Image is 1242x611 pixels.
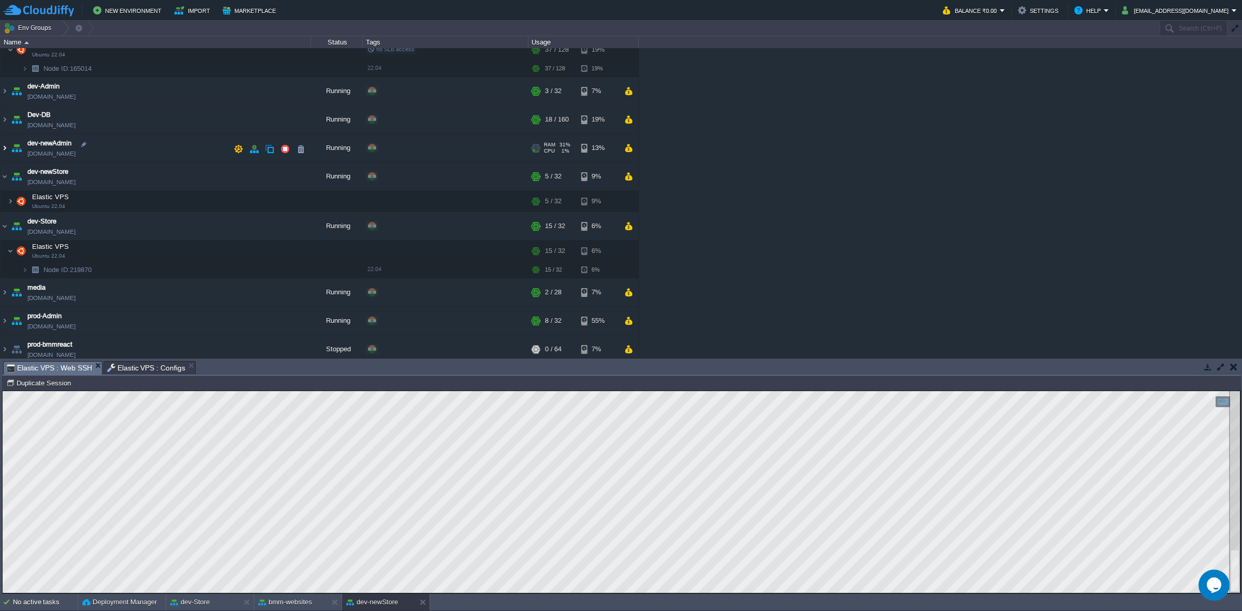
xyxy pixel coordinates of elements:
a: dev-Store [27,216,56,227]
div: 9% [581,162,615,190]
img: AMDAwAAAACH5BAEAAAAALAAAAAABAAEAAAICRAEAOw== [14,241,28,261]
img: AMDAwAAAACH5BAEAAAAALAAAAAABAAEAAAICRAEAOw== [1,134,9,162]
img: AMDAwAAAACH5BAEAAAAALAAAAAABAAEAAAICRAEAOw== [9,307,24,335]
div: 8 / 32 [545,307,561,335]
a: Dev-DB [27,110,51,120]
img: AMDAwAAAACH5BAEAAAAALAAAAAABAAEAAAICRAEAOw== [1,106,9,133]
button: Import [174,4,213,17]
span: [DOMAIN_NAME] [27,350,76,360]
div: Running [311,77,363,105]
div: Status [312,36,362,48]
span: Ubuntu 22.04 [32,253,65,259]
span: 165014 [42,64,93,73]
span: no SLB access [367,46,415,52]
button: New Environment [93,4,165,17]
span: 22.04 [367,65,381,71]
span: Elastic VPS [31,192,70,201]
button: Help [1074,4,1104,17]
button: Marketplace [223,4,279,17]
button: bmm-websites [258,597,312,607]
img: AMDAwAAAACH5BAEAAAAALAAAAAABAAEAAAICRAEAOw== [9,162,24,190]
img: AMDAwAAAACH5BAEAAAAALAAAAAABAAEAAAICRAEAOw== [1,307,9,335]
img: AMDAwAAAACH5BAEAAAAALAAAAAABAAEAAAICRAEAOw== [7,191,13,212]
div: Running [311,212,363,240]
span: [DOMAIN_NAME] [27,148,76,159]
div: 0 / 64 [545,335,561,363]
button: Env Groups [4,21,55,35]
div: 7% [581,335,615,363]
span: [DOMAIN_NAME] [27,227,76,237]
a: Node ID:165014 [42,64,93,73]
button: Settings [1018,4,1061,17]
div: 55% [581,307,615,335]
img: AMDAwAAAACH5BAEAAAAALAAAAAABAAEAAAICRAEAOw== [1,77,9,105]
div: 6% [581,262,615,278]
img: AMDAwAAAACH5BAEAAAAALAAAAAABAAEAAAICRAEAOw== [9,212,24,240]
div: 7% [581,278,615,306]
img: AMDAwAAAACH5BAEAAAAALAAAAAABAAEAAAICRAEAOw== [14,191,28,212]
img: AMDAwAAAACH5BAEAAAAALAAAAAABAAEAAAICRAEAOw== [7,241,13,261]
a: prod-Admin [27,311,62,321]
div: 37 / 128 [545,61,565,77]
span: 31% [559,142,570,148]
span: Ubuntu 22.04 [32,52,65,58]
div: Stopped [311,335,363,363]
span: Node ID: [43,65,70,72]
span: Elastic VPS : Web SSH [7,362,92,375]
a: Elastic VPSUbuntu 22.04 [31,243,70,250]
a: dev-Admin [27,81,60,92]
span: CPU [544,148,555,154]
button: Duplicate Session [6,378,74,388]
div: Running [311,134,363,162]
span: Elastic VPS [31,242,70,251]
a: Elastic VPSUbuntu 22.04 [31,193,70,201]
img: AMDAwAAAACH5BAEAAAAALAAAAAABAAEAAAICRAEAOw== [22,262,28,278]
div: Running [311,106,363,133]
button: Deployment Manager [82,597,157,607]
div: Running [311,278,363,306]
img: AMDAwAAAACH5BAEAAAAALAAAAAABAAEAAAICRAEAOw== [9,134,24,162]
span: Node ID: [43,266,70,274]
div: 37 / 128 [545,39,569,60]
a: prod-bmmreact [27,339,72,350]
img: AMDAwAAAACH5BAEAAAAALAAAAAABAAEAAAICRAEAOw== [28,262,42,278]
div: 13% [581,134,615,162]
div: 3 / 32 [545,77,561,105]
div: Running [311,307,363,335]
div: 18 / 160 [545,106,569,133]
div: 6% [581,212,615,240]
a: media [27,282,46,293]
div: 9% [581,191,615,212]
div: Usage [529,36,638,48]
span: 1% [559,148,569,154]
img: AMDAwAAAACH5BAEAAAAALAAAAAABAAEAAAICRAEAOw== [24,41,29,44]
span: RAM [544,142,555,148]
img: AMDAwAAAACH5BAEAAAAALAAAAAABAAEAAAICRAEAOw== [9,77,24,105]
span: Elastic VPS : Configs [107,362,186,374]
span: 22.04 [367,266,381,272]
span: [DOMAIN_NAME] [27,321,76,332]
img: AMDAwAAAACH5BAEAAAAALAAAAAABAAEAAAICRAEAOw== [28,61,42,77]
div: Running [311,162,363,190]
img: CloudJiffy [4,4,74,17]
span: [DOMAIN_NAME] [27,92,76,102]
div: 2 / 28 [545,278,561,306]
button: dev-newStore [346,597,398,607]
div: 5 / 32 [545,162,561,190]
span: [DOMAIN_NAME] [27,177,76,187]
a: dev-newAdmin [27,138,71,148]
a: Node ID:219870 [42,265,93,274]
div: 19% [581,61,615,77]
img: AMDAwAAAACH5BAEAAAAALAAAAAABAAEAAAICRAEAOw== [1,278,9,306]
div: Tags [363,36,528,48]
span: Ubuntu 22.04 [32,203,65,210]
div: 15 / 32 [545,212,565,240]
div: 15 / 32 [545,241,565,261]
img: AMDAwAAAACH5BAEAAAAALAAAAAABAAEAAAICRAEAOw== [9,278,24,306]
